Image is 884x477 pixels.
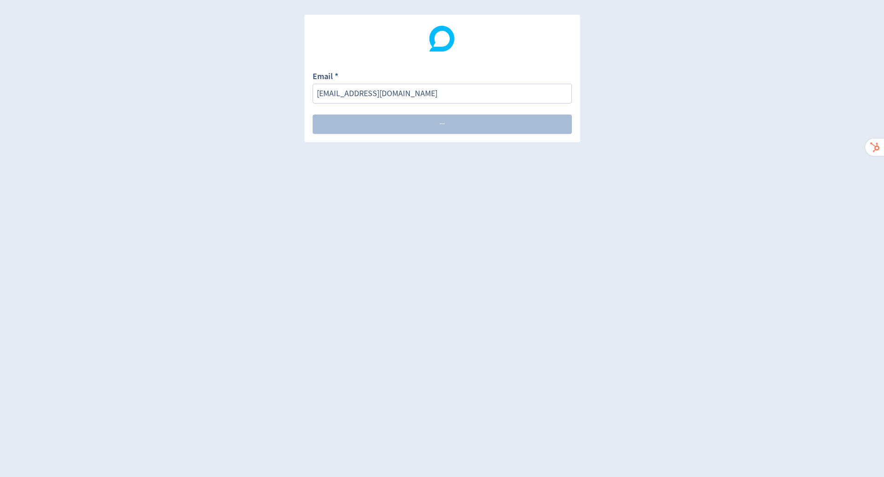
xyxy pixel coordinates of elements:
[429,26,455,52] img: Digivizer Logo
[443,120,445,128] span: ·
[441,120,443,128] span: ·
[313,115,572,134] button: ···
[439,120,441,128] span: ·
[313,71,338,84] label: Email *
